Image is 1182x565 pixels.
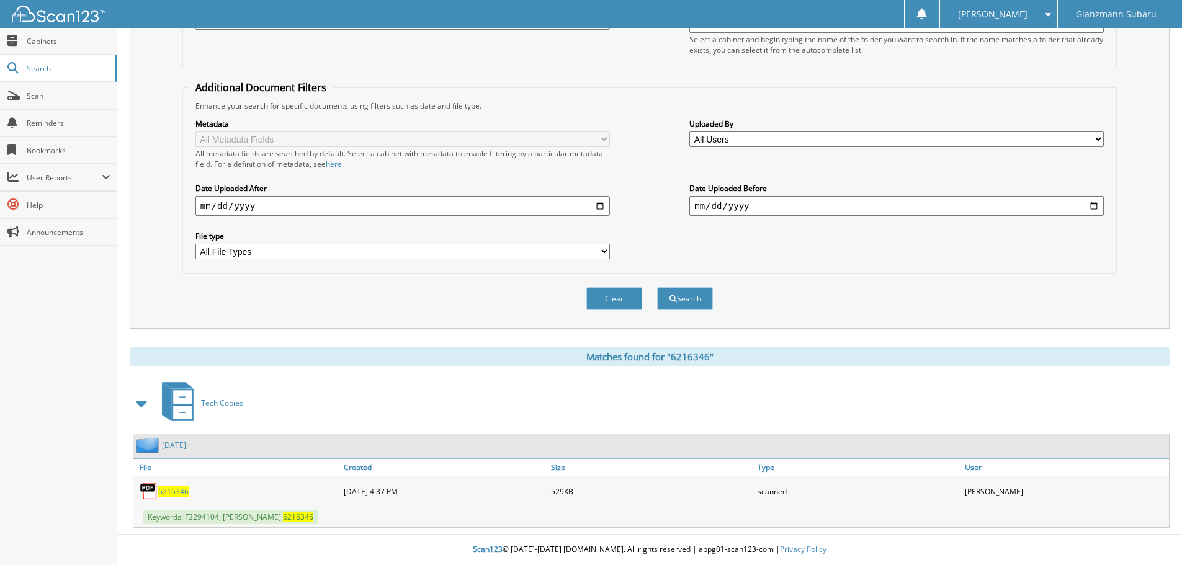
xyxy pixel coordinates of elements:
span: Help [27,200,110,210]
a: Size [548,459,755,476]
input: end [689,196,1104,216]
label: Uploaded By [689,118,1104,129]
img: folder2.png [136,437,162,453]
span: Tech Copies [201,398,243,408]
label: File type [195,231,610,241]
a: Created [341,459,548,476]
span: Scan [27,91,110,101]
img: scan123-logo-white.svg [12,6,105,22]
div: Enhance your search for specific documents using filters such as date and file type. [189,100,1110,111]
div: scanned [754,479,962,504]
span: Cabinets [27,36,110,47]
span: Search [27,63,109,74]
span: 6216346 [283,512,313,522]
span: [PERSON_NAME] [958,11,1028,18]
a: Privacy Policy [780,544,826,554]
span: User Reports [27,172,102,183]
button: Search [657,287,713,310]
a: [DATE] [162,440,186,450]
div: © [DATE]-[DATE] [DOMAIN_NAME]. All rights reserved | appg01-scan123-com | [117,535,1182,565]
label: Metadata [195,118,610,129]
label: Date Uploaded Before [689,183,1104,194]
div: Select a cabinet and begin typing the name of the folder you want to search in. If the name match... [689,34,1104,55]
span: Reminders [27,118,110,128]
a: 6216346 [158,486,189,497]
span: Keywords: F3294104, [PERSON_NAME], [143,510,318,524]
div: 529KB [548,479,755,504]
a: here [326,159,342,169]
a: File [133,459,341,476]
div: [DATE] 4:37 PM [341,479,548,504]
span: Announcements [27,227,110,238]
div: All metadata fields are searched by default. Select a cabinet with metadata to enable filtering b... [195,148,610,169]
label: Date Uploaded After [195,183,610,194]
div: [PERSON_NAME] [962,479,1169,504]
img: PDF.png [140,482,158,500]
span: Scan123 [473,544,503,554]
a: Tech Copies [154,378,243,427]
span: Bookmarks [27,145,110,156]
div: Matches found for "6216346" [130,347,1170,366]
legend: Additional Document Filters [189,81,333,94]
input: start [195,196,610,216]
iframe: Chat Widget [1120,505,1182,565]
span: Glanzmann Subaru [1076,11,1157,18]
button: Clear [586,287,642,310]
a: Type [754,459,962,476]
a: User [962,459,1169,476]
